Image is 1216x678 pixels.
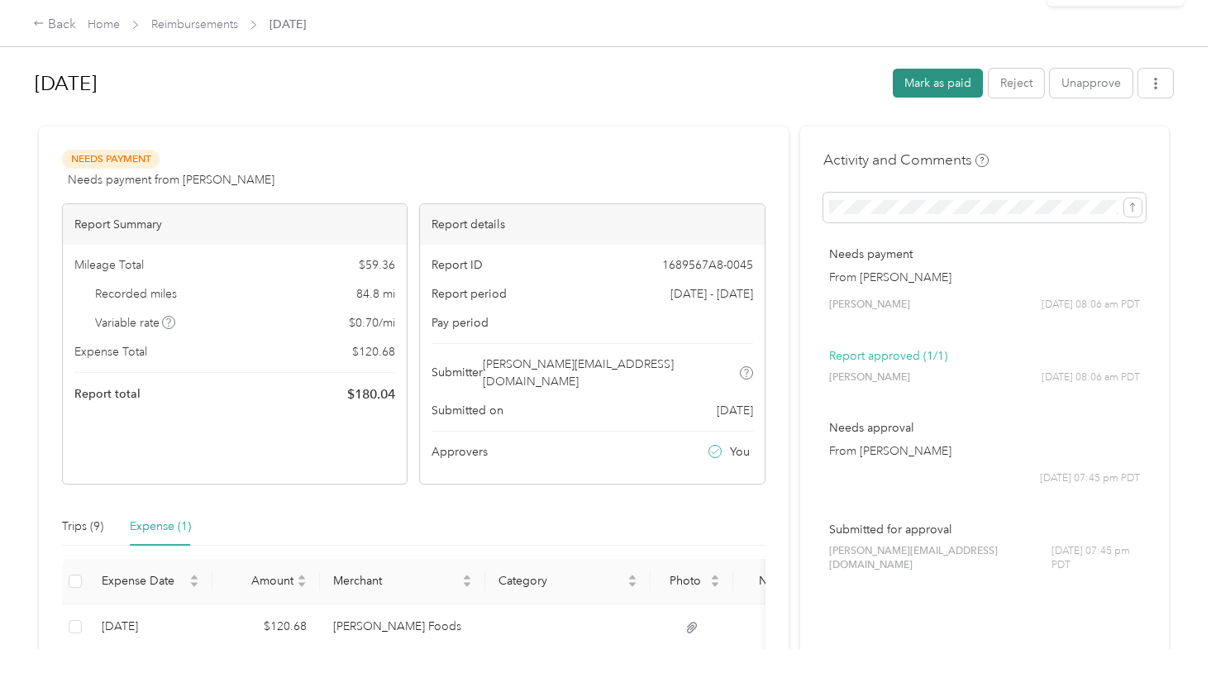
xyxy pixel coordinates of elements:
span: Variable rate [95,314,176,332]
span: You [730,443,750,461]
span: $ 0.70 / mi [349,314,395,332]
span: 1689567A8-0045 [662,256,753,274]
h1: Sep 2025 [35,64,881,103]
span: Report period [432,285,507,303]
th: Expense Date [88,559,212,604]
p: Report updated [1063,23,1162,44]
span: caret-down [627,580,637,590]
h4: Activity and Comments [823,150,989,170]
span: caret-up [627,572,637,582]
span: [DATE] 08:06 am PDT [1042,370,1140,385]
p: From [PERSON_NAME] [829,442,1140,460]
span: $ 120.68 [352,343,395,360]
th: Merchant [320,559,485,604]
span: [DATE] 07:45 pm PDT [1051,544,1140,573]
th: Photo [651,559,733,604]
span: [DATE] [269,16,306,33]
td: 9-30-2025 [88,604,212,650]
span: [DATE] 07:45 pm PDT [1040,471,1140,486]
p: Needs payment [829,246,1140,263]
span: caret-up [189,572,199,582]
p: From [PERSON_NAME] [829,269,1140,286]
td: Jensen's Foods [320,604,485,650]
p: Needs approval [829,419,1140,437]
div: Report details [420,204,764,245]
span: Submitter [432,364,483,381]
span: caret-down [189,580,199,590]
span: Submitted on [432,402,503,419]
span: Needs payment from [PERSON_NAME] [68,171,274,189]
span: caret-down [462,580,472,590]
span: caret-down [297,580,307,590]
a: Reimbursements [151,17,238,31]
span: [DATE] 08:06 am PDT [1042,298,1140,313]
span: [DATE] [717,402,753,419]
span: caret-up [462,572,472,582]
div: Trips (9) [62,518,103,536]
th: Amount [212,559,320,604]
button: Unapprove [1050,69,1133,98]
span: caret-down [710,580,720,590]
span: Report total [74,385,141,403]
span: Report ID [432,256,483,274]
span: Approvers [432,443,488,461]
span: Expense Total [74,343,147,360]
span: Expense Date [102,574,186,588]
span: 84.8 mi [356,285,395,303]
span: $ 59.36 [359,256,395,274]
span: [PERSON_NAME][EMAIL_ADDRESS][DOMAIN_NAME] [483,356,737,390]
span: Needs Payment [62,150,160,169]
span: caret-up [297,572,307,582]
button: Reject [989,69,1044,98]
span: Merchant [333,574,459,588]
th: Notes [733,559,816,604]
span: Category [498,574,624,588]
span: [DATE] - [DATE] [670,285,753,303]
span: Pay period [432,314,489,332]
span: Photo [664,574,707,588]
iframe: Everlance-gr Chat Button Frame [1123,585,1216,678]
a: Home [88,17,120,31]
div: Report Summary [63,204,407,245]
th: Category [485,559,651,604]
span: caret-up [710,572,720,582]
span: Mileage Total [74,256,144,274]
span: Recorded miles [95,285,177,303]
div: Expense (1) [130,518,191,536]
div: Back [33,15,76,35]
td: $120.68 [212,604,320,650]
span: [PERSON_NAME] [829,298,910,313]
span: Amount [226,574,293,588]
button: Mark as paid [893,69,983,98]
span: $ 180.04 [347,384,395,404]
p: Submitted for approval [829,521,1140,538]
span: [PERSON_NAME][EMAIL_ADDRESS][DOMAIN_NAME] [829,544,1051,573]
span: [PERSON_NAME] [829,370,910,385]
p: Report approved (1/1) [829,347,1140,365]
